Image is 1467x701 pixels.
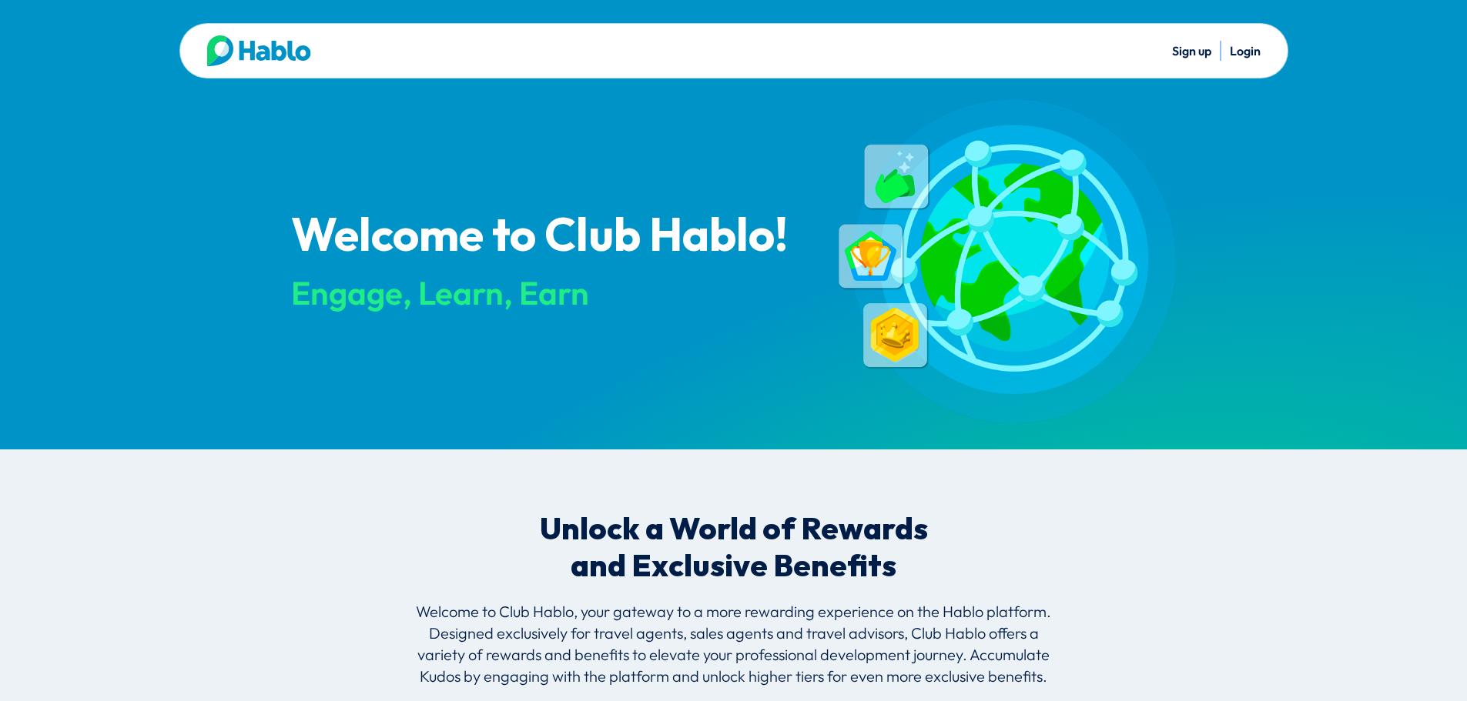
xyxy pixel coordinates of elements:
img: Hablo logo main 2 [207,35,311,66]
p: Welcome to Club Hablo! [291,212,812,262]
div: Engage, Learn, Earn [291,275,812,311]
p: Unlock a World of Rewards and Exclusive Benefits [528,512,940,586]
a: Sign up [1172,43,1211,58]
a: Login [1230,43,1261,58]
